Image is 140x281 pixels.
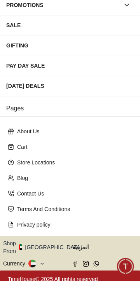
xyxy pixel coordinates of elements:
[17,205,129,213] p: Terms And Conditions
[6,79,134,93] div: [DATE] DEALS
[17,143,129,151] p: Cart
[17,221,129,229] p: Privacy policy
[6,18,134,32] div: SALE
[17,190,129,197] p: Contact Us
[3,260,28,267] div: Currency
[17,159,129,166] p: Store Locations
[6,38,134,52] div: GIFTING
[72,243,137,252] span: العربية
[93,261,99,267] a: Whatsapp
[3,239,87,255] button: Shop From[GEOGRAPHIC_DATA]
[117,258,134,275] div: Chat Widget
[72,239,137,255] button: العربية
[83,261,89,267] a: Instagram
[17,174,129,182] p: Blog
[6,59,134,73] div: PAY DAY SALE
[19,244,22,250] img: United Arab Emirates
[72,261,78,267] a: Facebook
[17,127,129,135] p: About Us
